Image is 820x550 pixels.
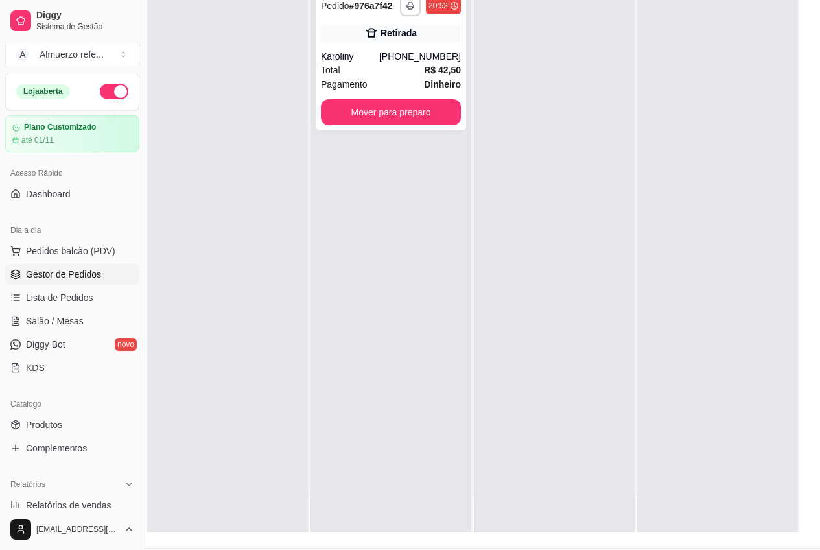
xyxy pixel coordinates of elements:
[379,50,461,63] div: [PHONE_NUMBER]
[5,287,139,308] a: Lista de Pedidos
[5,115,139,152] a: Plano Customizadoaté 01/11
[5,42,139,67] button: Select a team
[5,414,139,435] a: Produtos
[5,5,139,36] a: DiggySistema de Gestão
[321,50,379,63] div: Karoliny
[100,84,128,99] button: Alterar Status
[36,21,134,32] span: Sistema de Gestão
[5,264,139,285] a: Gestor de Pedidos
[36,10,134,21] span: Diggy
[5,220,139,241] div: Dia a dia
[424,79,461,90] strong: Dinheiro
[5,438,139,459] a: Complementos
[26,338,65,351] span: Diggy Bot
[5,394,139,414] div: Catálogo
[5,357,139,378] a: KDS
[5,334,139,355] a: Diggy Botnovo
[16,84,70,99] div: Loja aberta
[5,241,139,261] button: Pedidos balcão (PDV)
[26,361,45,374] span: KDS
[26,315,84,328] span: Salão / Mesas
[321,1,349,11] span: Pedido
[321,99,461,125] button: Mover para preparo
[26,245,115,257] span: Pedidos balcão (PDV)
[10,479,45,490] span: Relatórios
[5,163,139,184] div: Acesso Rápido
[40,48,104,61] div: Almuerzo refe ...
[349,1,393,11] strong: # 976a7f42
[5,514,139,545] button: [EMAIL_ADDRESS][DOMAIN_NAME]
[26,268,101,281] span: Gestor de Pedidos
[381,27,417,40] div: Retirada
[26,418,62,431] span: Produtos
[321,77,368,91] span: Pagamento
[26,291,93,304] span: Lista de Pedidos
[321,63,340,77] span: Total
[36,524,119,534] span: [EMAIL_ADDRESS][DOMAIN_NAME]
[26,187,71,200] span: Dashboard
[5,495,139,516] a: Relatórios de vendas
[428,1,448,11] div: 20:52
[5,311,139,331] a: Salão / Mesas
[24,123,96,132] article: Plano Customizado
[16,48,29,61] span: A
[21,135,54,145] article: até 01/11
[26,499,111,512] span: Relatórios de vendas
[5,184,139,204] a: Dashboard
[26,442,87,455] span: Complementos
[424,65,461,75] strong: R$ 42,50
